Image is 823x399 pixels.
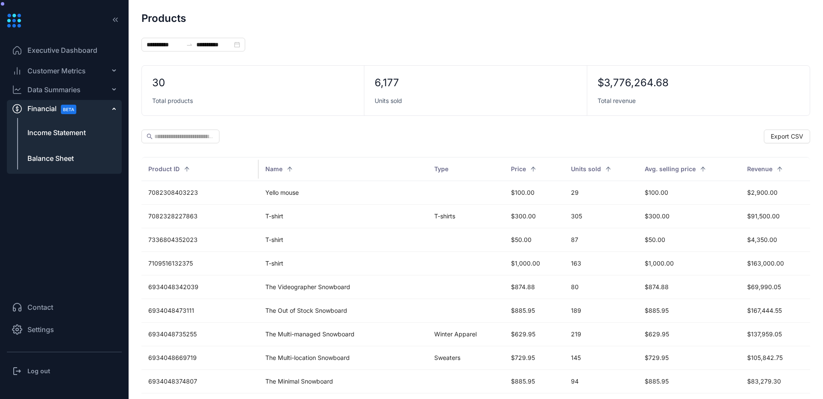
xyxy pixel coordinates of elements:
td: $1,000.00 [638,252,740,275]
td: 7109516132375 [141,252,258,275]
td: 6934048374807 [141,370,258,393]
td: 6934048342039 [141,275,258,299]
td: 189 [564,299,638,323]
td: $885.95 [504,299,564,323]
td: 29 [564,181,638,205]
span: Avg. selling price [645,164,696,174]
button: Export CSV [764,130,810,143]
td: $300.00 [638,205,740,228]
span: Executive Dashboard [27,45,97,55]
span: Units sold [375,97,402,105]
th: Avg. selling price [638,157,740,181]
td: $69,990.05 [740,275,810,299]
td: 7082328227863 [141,205,258,228]
td: 145 [564,346,638,370]
td: $4,350.00 [740,228,810,252]
span: Contact [27,302,53,312]
h3: Log out [27,367,50,375]
td: $100.00 [638,181,740,205]
td: $300.00 [504,205,564,228]
td: $137,959.05 [740,323,810,346]
th: Product ID [141,157,258,181]
div: 6,177 [375,76,399,90]
span: Total products [152,97,193,105]
span: Price [511,164,526,174]
td: The Videographer Snowboard [258,275,427,299]
td: Winter Apparel [427,323,504,346]
td: $874.88 [638,275,740,299]
td: $50.00 [638,228,740,252]
td: Sweaters [427,346,504,370]
td: $163,000.00 [740,252,810,275]
td: 219 [564,323,638,346]
td: 7336804352023 [141,228,258,252]
td: 87 [564,228,638,252]
td: The Multi-managed Snowboard [258,323,427,346]
td: $729.95 [638,346,740,370]
span: search [147,133,153,139]
td: 80 [564,275,638,299]
td: 7082308403223 [141,181,258,205]
div: $3,776,264.68 [598,76,669,90]
td: $1,000.00 [504,252,564,275]
th: Type [427,157,504,181]
span: Revenue [747,164,772,174]
th: Name [258,157,427,181]
td: T-shirt [258,228,427,252]
td: $874.88 [504,275,564,299]
th: Units sold [564,157,638,181]
span: Customer Metrics [27,66,86,76]
td: $2,900.00 [740,181,810,205]
td: $167,444.55 [740,299,810,323]
td: 163 [564,252,638,275]
span: Name [265,164,282,174]
td: $729.95 [504,346,564,370]
td: 6934048735255 [141,323,258,346]
th: Price [504,157,564,181]
span: swap-right [186,41,193,48]
td: $885.95 [504,370,564,393]
span: Income Statement [27,127,86,138]
td: $885.95 [638,370,740,393]
td: $885.95 [638,299,740,323]
td: T-shirt [258,205,427,228]
td: Yello mouse [258,181,427,205]
span: Product ID [148,164,180,174]
td: The Out of Stock Snowboard [258,299,427,323]
td: $629.95 [504,323,564,346]
td: 305 [564,205,638,228]
td: The Minimal Snowboard [258,370,427,393]
td: T-shirt [258,252,427,275]
span: Settings [27,324,54,335]
span: Financial [27,99,84,118]
td: $629.95 [638,323,740,346]
div: 30 [152,76,165,90]
span: Balance Sheet [27,153,74,163]
div: Data Summaries [27,85,81,95]
span: Units sold [571,164,601,174]
span: Export CSV [771,132,803,141]
td: 6934048473111 [141,299,258,323]
span: Total revenue [598,97,636,105]
span: to [186,41,193,48]
th: Revenue [740,157,810,181]
td: $105,842.75 [740,346,810,370]
h1: Products [141,13,186,24]
td: 6934048669719 [141,346,258,370]
td: $83,279.30 [740,370,810,393]
td: $50.00 [504,228,564,252]
td: 94 [564,370,638,393]
td: T-shirts [427,205,504,228]
td: The Multi-location Snowboard [258,346,427,370]
span: BETA [61,105,76,114]
td: $100.00 [504,181,564,205]
td: $91,500.00 [740,205,810,228]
